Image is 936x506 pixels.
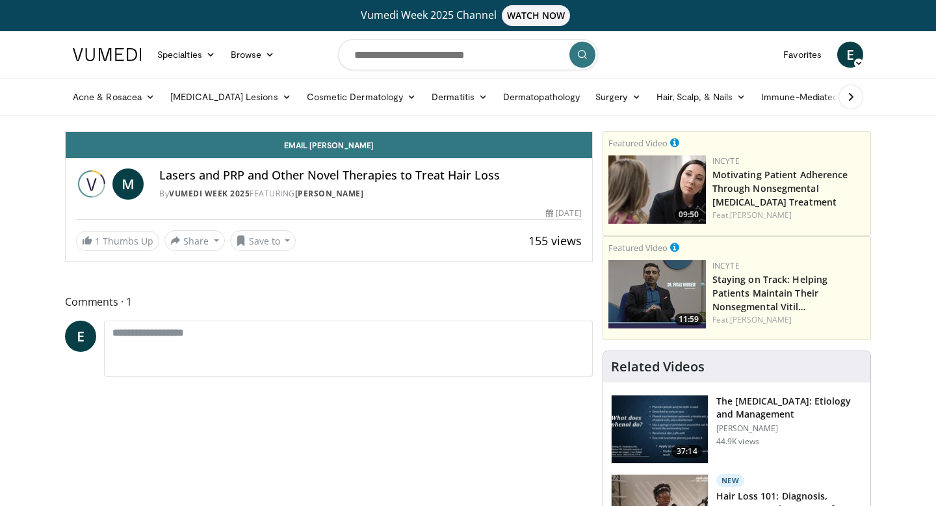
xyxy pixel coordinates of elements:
a: Staying on Track: Helping Patients Maintain Their Nonsegmental Vitil… [712,273,828,313]
img: VuMedi Logo [73,48,142,61]
h4: Lasers and PRP and Other Novel Therapies to Treat Hair Loss [159,168,582,183]
img: Vumedi Week 2025 [76,168,107,200]
a: Incyte [712,155,740,166]
span: 1 [95,235,100,247]
a: Immune-Mediated [753,84,859,110]
a: [MEDICAL_DATA] Lesions [162,84,299,110]
p: [PERSON_NAME] [716,423,863,434]
div: [DATE] [546,207,581,219]
a: Hair, Scalp, & Nails [649,84,753,110]
a: Specialties [149,42,223,68]
a: Surgery [588,84,649,110]
a: 11:59 [608,260,706,328]
small: Featured Video [608,137,668,149]
button: Save to [230,230,296,251]
span: WATCH NOW [502,5,571,26]
input: Search topics, interventions [338,39,598,70]
a: Dermatopathology [495,84,588,110]
a: Dermatitis [424,84,495,110]
a: 09:50 [608,155,706,224]
span: 11:59 [675,313,703,325]
span: Comments 1 [65,293,593,310]
a: Incyte [712,260,740,271]
a: Vumedi Week 2025 ChannelWATCH NOW [75,5,861,26]
h4: Related Videos [611,359,705,375]
img: fe0751a3-754b-4fa7-bfe3-852521745b57.png.150x105_q85_crop-smart_upscale.jpg [608,260,706,328]
small: Featured Video [608,242,668,254]
h3: The [MEDICAL_DATA]: Etiology and Management [716,395,863,421]
a: Vumedi Week 2025 [169,188,250,199]
a: Browse [223,42,283,68]
a: Email [PERSON_NAME] [66,132,592,158]
a: Motivating Patient Adherence Through Nonsegmental [MEDICAL_DATA] Treatment [712,168,848,208]
p: 44.9K views [716,436,759,447]
a: 1 Thumbs Up [76,231,159,251]
div: By FEATURING [159,188,582,200]
img: c5af237d-e68a-4dd3-8521-77b3daf9ece4.150x105_q85_crop-smart_upscale.jpg [612,395,708,463]
a: [PERSON_NAME] [295,188,364,199]
a: [PERSON_NAME] [730,314,792,325]
span: 37:14 [671,445,703,458]
div: Feat. [712,314,865,326]
p: New [716,474,745,487]
img: 39505ded-af48-40a4-bb84-dee7792dcfd5.png.150x105_q85_crop-smart_upscale.jpg [608,155,706,224]
a: Acne & Rosacea [65,84,162,110]
a: M [112,168,144,200]
button: Share [164,230,225,251]
a: E [837,42,863,68]
a: 37:14 The [MEDICAL_DATA]: Etiology and Management [PERSON_NAME] 44.9K views [611,395,863,464]
a: E [65,321,96,352]
span: 09:50 [675,209,703,220]
a: Cosmetic Dermatology [299,84,424,110]
a: [PERSON_NAME] [730,209,792,220]
a: Favorites [775,42,829,68]
div: Feat. [712,209,865,221]
span: 155 views [528,233,582,248]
